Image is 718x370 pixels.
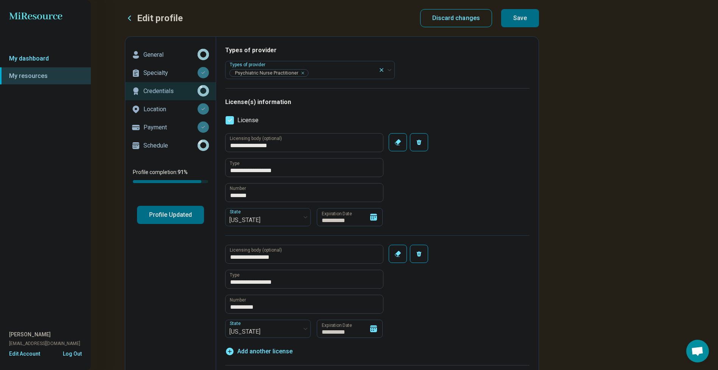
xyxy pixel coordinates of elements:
div: Profile completion [133,180,208,183]
div: Open chat [686,340,709,362]
button: Discard changes [420,9,492,27]
input: credential.licenses.0.name [226,159,383,177]
p: Specialty [143,68,198,78]
span: Psychiatric Nurse Practitioner [230,70,301,77]
button: Edit profile [125,12,183,24]
p: General [143,50,198,59]
button: Add another license [225,347,293,356]
a: Location [125,100,216,118]
button: Edit Account [9,350,40,358]
span: License [237,116,259,125]
label: Type [230,161,240,166]
div: Profile completion: [125,164,216,188]
p: Edit profile [137,12,183,24]
label: Type [230,273,240,277]
button: Log Out [63,350,82,356]
label: Number [230,186,246,191]
a: Schedule [125,137,216,155]
a: Payment [125,118,216,137]
label: Licensing body (optional) [230,248,282,252]
a: General [125,46,216,64]
button: Profile Updated [137,206,204,224]
span: [EMAIL_ADDRESS][DOMAIN_NAME] [9,340,80,347]
label: Licensing body (optional) [230,136,282,141]
span: 91 % [178,169,188,175]
p: Location [143,105,198,114]
label: State [230,321,242,326]
label: State [230,209,242,215]
h3: License(s) information [225,98,530,107]
p: Credentials [143,87,198,96]
p: Payment [143,123,198,132]
span: Add another license [237,347,293,356]
button: Save [501,9,539,27]
label: Number [230,298,246,302]
h3: Types of provider [225,46,530,55]
label: Types of provider [230,62,267,67]
a: Specialty [125,64,216,82]
p: Schedule [143,141,198,150]
a: Credentials [125,82,216,100]
input: credential.licenses.1.name [226,270,383,288]
span: [PERSON_NAME] [9,331,51,339]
